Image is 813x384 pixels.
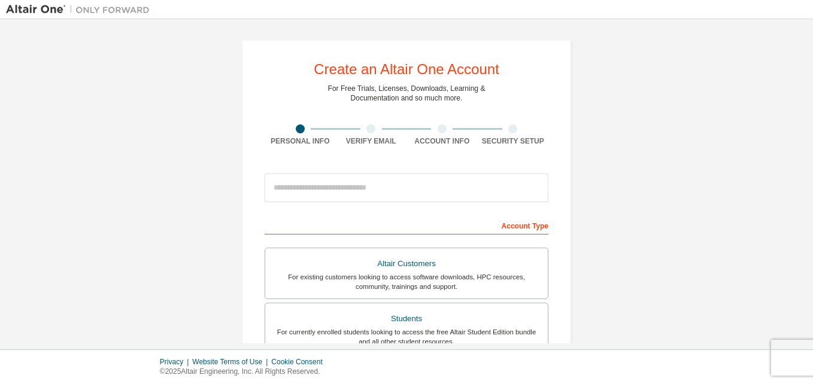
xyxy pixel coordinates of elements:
div: Create an Altair One Account [314,62,499,77]
img: Altair One [6,4,156,16]
p: © 2025 Altair Engineering, Inc. All Rights Reserved. [160,367,330,377]
div: Account Info [406,136,478,146]
div: Account Type [265,215,548,234]
div: Security Setup [478,136,549,146]
div: For existing customers looking to access software downloads, HPC resources, community, trainings ... [272,272,541,291]
div: Altair Customers [272,255,541,272]
div: Cookie Consent [271,357,329,367]
div: For Free Trials, Licenses, Downloads, Learning & Documentation and so much more. [328,84,486,103]
div: Students [272,310,541,327]
div: Website Terms of Use [192,357,271,367]
div: For currently enrolled students looking to access the free Altair Student Edition bundle and all ... [272,327,541,346]
div: Personal Info [265,136,336,146]
div: Verify Email [336,136,407,146]
div: Privacy [160,357,192,367]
